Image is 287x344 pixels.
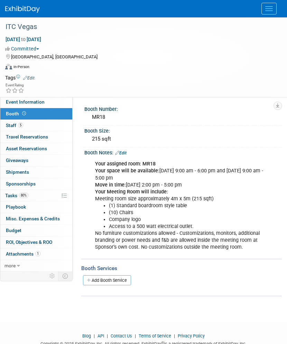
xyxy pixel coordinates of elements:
[6,169,29,175] span: Shipments
[0,143,72,154] a: Asset Reservations
[6,157,28,163] span: Giveaways
[82,333,91,338] a: Blog
[0,260,72,271] a: more
[46,271,58,280] td: Personalize Event Tab Strip
[6,239,52,245] span: ROI, Objectives & ROO
[5,64,12,69] img: Format-Inperson.png
[133,333,138,338] span: |
[90,112,277,123] div: MR18
[109,223,265,230] li: Access to a 500 watt electrical outlet.
[23,76,35,80] a: Edit
[95,189,168,195] b: Your Meeting Room will include:
[0,248,72,260] a: Attachments1
[6,99,45,105] span: Event Information
[111,333,132,338] a: Contact Us
[84,147,282,156] div: Booth Notes:
[13,64,29,69] div: In-Person
[178,333,205,338] a: Privacy Policy
[0,237,72,248] a: ROI, Objectives & ROO
[139,333,171,338] a: Terms of Service
[0,201,72,213] a: Playbook
[92,333,96,338] span: |
[105,333,110,338] span: |
[0,225,72,236] a: Budget
[84,104,282,113] div: Booth Number:
[83,275,131,285] a: Add Booth Service
[0,96,72,108] a: Event Information
[109,216,265,223] li: Company logo
[172,333,177,338] span: |
[98,333,104,338] a: API
[11,54,98,59] span: [GEOGRAPHIC_DATA], [GEOGRAPHIC_DATA]
[19,193,28,198] span: 80%
[95,168,159,174] b: Your space will be available:
[4,263,16,268] span: more
[109,202,265,209] li: (1) Standard boardroom style table
[81,265,282,272] div: Booth Services
[6,216,60,221] span: Misc. Expenses & Credits
[0,166,72,178] a: Shipments
[6,111,27,116] span: Booth
[6,228,21,233] span: Budget
[58,271,73,280] td: Toggle Event Tabs
[21,111,27,116] span: Booth not reserved yet
[0,120,72,131] a: Staff5
[5,74,35,81] td: Tags
[90,134,277,144] div: 215 sqft
[5,36,41,42] span: [DATE] [DATE]
[6,123,23,128] span: Staff
[0,213,72,224] a: Misc. Expenses & Credits
[6,181,36,187] span: Sponsorships
[18,123,23,128] span: 5
[109,209,265,216] li: (10) Chairs
[90,157,269,254] div: [DATE] 9:00 am - 6:00 pm and [DATE] 9:00 am - 5:00 pm [DATE] 2:00 pm - 5:00 pm Meeting room size ...
[20,37,27,42] span: to
[6,84,24,87] div: Event Rating
[6,146,47,151] span: Asset Reservations
[95,182,126,188] b: Move in time:
[0,131,72,143] a: Travel Reservations
[0,155,72,166] a: Giveaways
[84,126,282,134] div: Booth Size:
[6,251,40,257] span: Attachments
[5,193,28,198] span: Tasks
[95,161,156,167] b: Your assigned room: MR18
[115,151,127,155] a: Edit
[0,178,72,190] a: Sponsorships
[5,45,42,52] button: Committed
[0,190,72,201] a: Tasks80%
[35,251,40,256] span: 1
[5,63,278,73] div: Event Format
[0,108,72,120] a: Booth
[5,6,40,13] img: ExhibitDay
[6,204,26,210] span: Playbook
[6,134,48,140] span: Travel Reservations
[3,21,273,33] div: ITC Vegas
[261,3,277,15] button: Menu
